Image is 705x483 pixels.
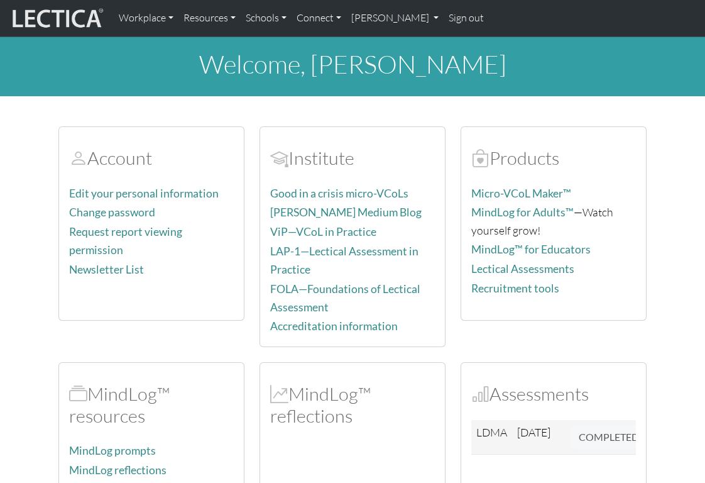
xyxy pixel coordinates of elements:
[471,147,636,169] h2: Products
[471,203,636,239] p: —Watch yourself grow!
[471,206,574,219] a: MindLog for Adults™
[292,5,346,31] a: Connect
[471,282,559,295] a: Recruitment tools
[69,444,156,457] a: MindLog prompts
[270,206,422,219] a: [PERSON_NAME] Medium Blog
[471,382,489,405] span: Assessments
[69,187,219,200] a: Edit your personal information
[270,245,418,276] a: LAP-1—Lectical Assessment in Practice
[114,5,178,31] a: Workplace
[444,5,489,31] a: Sign out
[270,225,376,238] a: ViP—VCoL in Practice
[471,147,489,169] span: Products
[241,5,292,31] a: Schools
[69,263,144,276] a: Newsletter List
[517,425,550,439] span: [DATE]
[270,282,420,314] a: FOLA—Foundations of Lectical Assessment
[270,383,435,426] h2: MindLog™ reflections
[69,147,234,169] h2: Account
[471,420,512,455] td: LDMA
[69,382,87,405] span: MindLog™ resources
[69,383,234,426] h2: MindLog™ resources
[270,147,288,169] span: Account
[471,187,571,200] a: Micro-VCoL Maker™
[270,382,288,405] span: MindLog
[69,225,182,257] a: Request report viewing permission
[270,319,398,333] a: Accreditation information
[270,187,408,200] a: Good in a crisis micro-VCoLs
[270,147,435,169] h2: Institute
[346,5,444,31] a: [PERSON_NAME]
[471,243,591,256] a: MindLog™ for Educators
[471,262,574,275] a: Lectical Assessments
[9,6,104,30] img: lecticalive
[69,206,155,219] a: Change password
[471,383,636,405] h2: Assessments
[69,464,167,477] a: MindLog reflections
[69,147,87,169] span: Account
[178,5,241,31] a: Resources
